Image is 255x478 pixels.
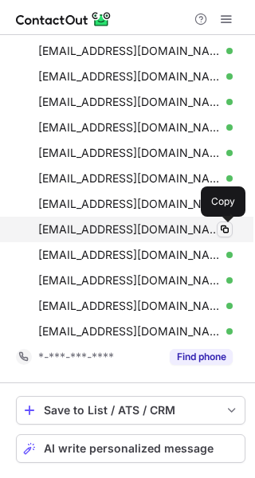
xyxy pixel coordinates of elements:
[38,69,221,84] span: [EMAIL_ADDRESS][DOMAIN_NAME]
[38,273,221,288] span: [EMAIL_ADDRESS][DOMAIN_NAME]
[44,442,214,455] span: AI write personalized message
[38,222,221,237] span: [EMAIL_ADDRESS][DOMAIN_NAME]
[38,171,221,186] span: [EMAIL_ADDRESS][DOMAIN_NAME]
[38,120,221,135] span: [EMAIL_ADDRESS][DOMAIN_NAME]
[16,434,245,463] button: AI write personalized message
[38,324,221,339] span: [EMAIL_ADDRESS][DOMAIN_NAME]
[38,197,221,211] span: [EMAIL_ADDRESS][DOMAIN_NAME]
[38,299,221,313] span: [EMAIL_ADDRESS][DOMAIN_NAME]
[16,10,112,29] img: ContactOut v5.3.10
[16,396,245,425] button: save-profile-one-click
[38,44,221,58] span: [EMAIL_ADDRESS][DOMAIN_NAME]
[38,146,221,160] span: [EMAIL_ADDRESS][DOMAIN_NAME]
[44,404,218,417] div: Save to List / ATS / CRM
[170,349,233,365] button: Reveal Button
[38,248,221,262] span: [EMAIL_ADDRESS][DOMAIN_NAME]
[38,95,221,109] span: [EMAIL_ADDRESS][DOMAIN_NAME]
